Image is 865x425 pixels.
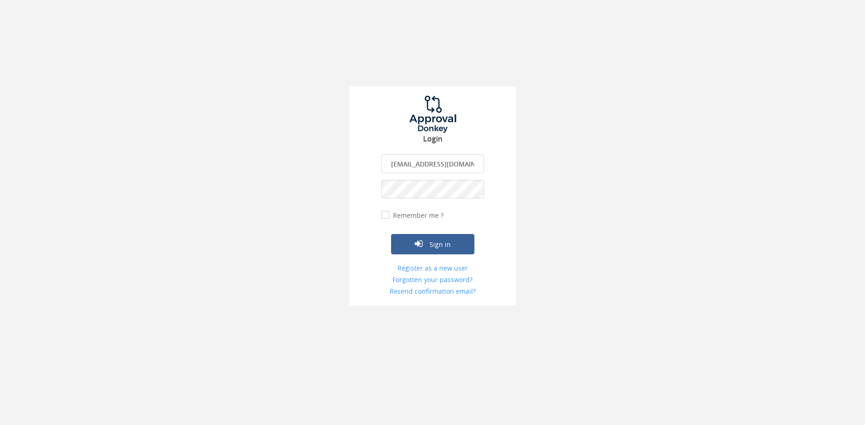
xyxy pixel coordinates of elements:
button: Sign in [391,234,474,254]
a: Register as a new user [381,264,484,273]
a: Forgotten your password? [381,275,484,284]
h3: Login [349,135,516,143]
label: Remember me ? [391,211,443,220]
img: logo.png [398,96,467,133]
input: Enter your Email [381,154,484,173]
a: Resend confirmation email? [381,287,484,296]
